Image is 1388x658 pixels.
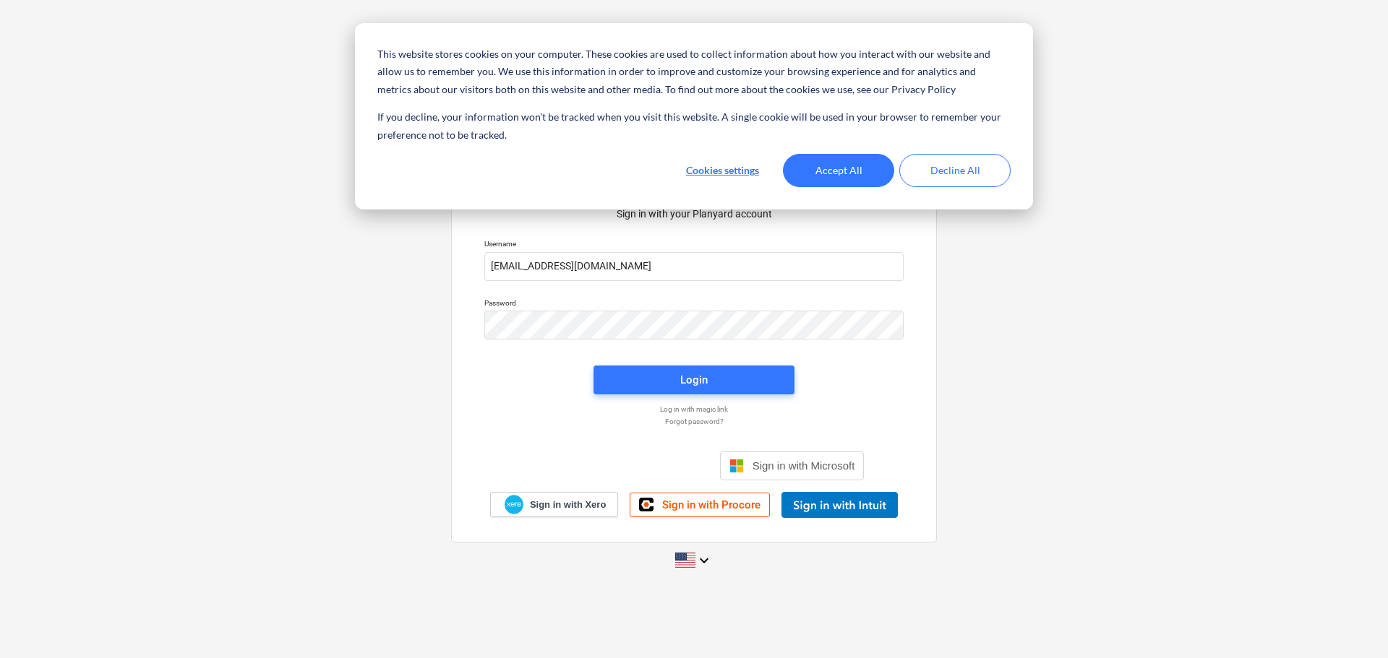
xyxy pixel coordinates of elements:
[594,365,794,394] button: Login
[680,371,708,389] div: Login
[505,495,523,514] img: Xero logo
[753,459,855,472] span: Sign in with Microsoft
[530,498,606,511] span: Sign in with Xero
[484,298,904,311] p: Password
[477,404,911,414] a: Log in with magic link
[517,450,716,482] iframe: Sisselogimine Google'i nupu abil
[477,417,911,426] a: Forgot password?
[729,459,744,473] img: Microsoft logo
[630,493,770,517] a: Sign in with Procore
[1316,589,1388,658] iframe: Chat Widget
[484,252,904,281] input: Username
[377,108,1011,144] p: If you decline, your information won’t be tracked when you visit this website. A single cookie wi...
[484,207,904,222] p: Sign in with your Planyard account
[377,46,1011,99] p: This website stores cookies on your computer. These cookies are used to collect information about...
[695,552,713,569] i: keyboard_arrow_down
[783,154,894,187] button: Accept All
[484,239,904,251] p: Username
[1316,589,1388,658] div: Vestlusvidin
[899,154,1011,187] button: Decline All
[662,498,761,511] span: Sign in with Procore
[490,492,619,517] a: Sign in with Xero
[355,23,1033,209] div: Cookie banner
[667,154,778,187] button: Cookies settings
